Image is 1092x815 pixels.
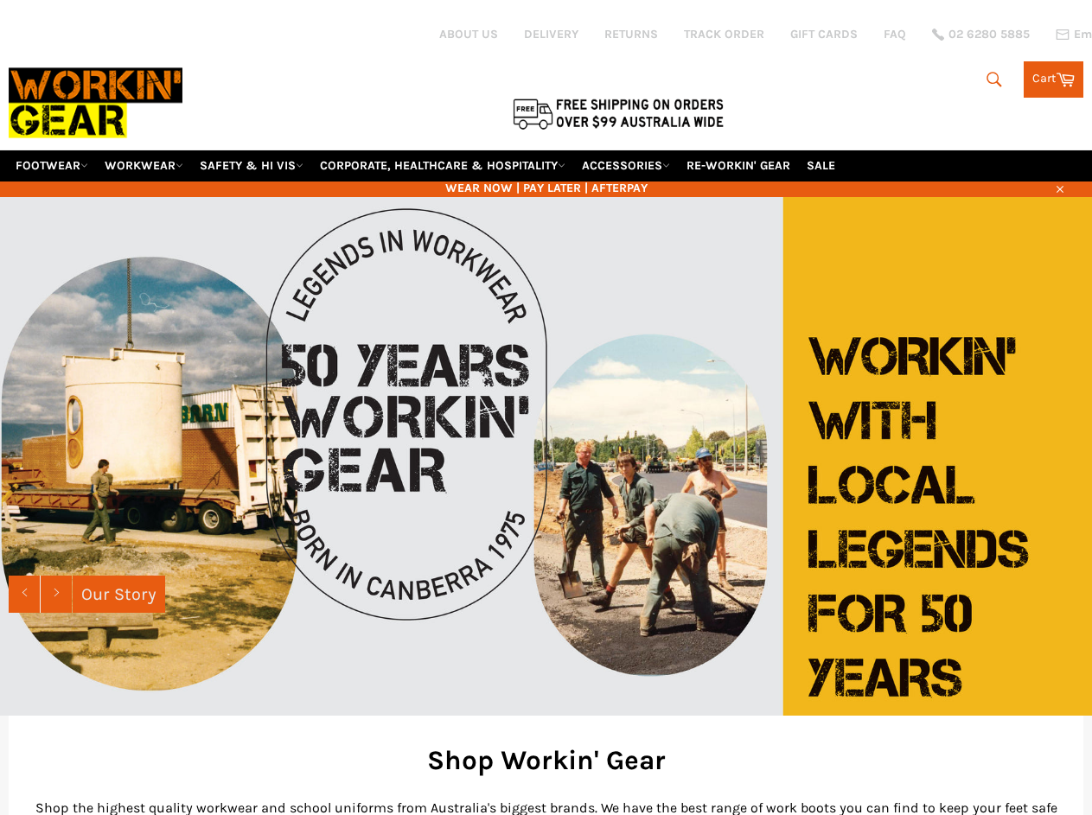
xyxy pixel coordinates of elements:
a: Our Story [73,576,165,613]
span: 02 6280 5885 [948,29,1030,41]
a: Cart [1024,61,1083,98]
img: Flat $9.95 shipping Australia wide [510,95,726,131]
a: ACCESSORIES [575,150,677,181]
a: SAFETY & HI VIS [193,150,310,181]
a: FOOTWEAR [9,150,95,181]
a: FAQ [884,26,906,42]
img: Workin Gear leaders in Workwear, Safety Boots, PPE, Uniforms. Australia's No.1 in Workwear [9,56,182,150]
a: SALE [800,150,842,181]
a: WORKWEAR [98,150,190,181]
a: 02 6280 5885 [932,29,1030,41]
a: DELIVERY [524,26,578,42]
span: WEAR NOW | PAY LATER | AFTERPAY [9,180,1083,196]
a: TRACK ORDER [684,26,764,42]
a: ABOUT US [439,26,498,42]
a: CORPORATE, HEALTHCARE & HOSPITALITY [313,150,572,181]
h2: Shop Workin' Gear [35,742,1057,779]
a: RE-WORKIN' GEAR [680,150,797,181]
a: GIFT CARDS [790,26,858,42]
a: RETURNS [604,26,658,42]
